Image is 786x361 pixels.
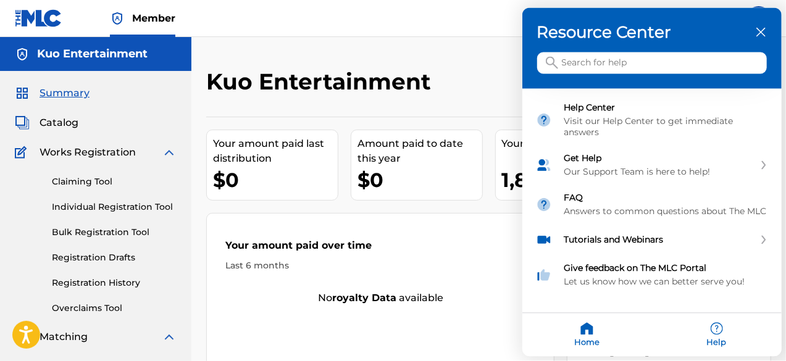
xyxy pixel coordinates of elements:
div: Help [652,313,782,357]
img: module icon [536,112,552,128]
div: FAQ [564,193,768,204]
svg: expand [760,161,767,170]
div: Resource center home modules [522,89,782,295]
div: Answers to common questions about The MLC [564,206,768,217]
div: Get Help [522,146,782,185]
div: Tutorials and Webinars [564,234,755,246]
div: Tutorials and Webinars [522,225,782,255]
div: Give feedback on The MLC Portal [564,263,768,274]
div: entering resource center home [522,89,782,295]
div: Give feedback on The MLC Portal [522,255,782,295]
img: module icon [536,267,552,283]
div: close resource center [755,27,767,38]
svg: icon [546,57,558,69]
div: Get Help [564,153,755,164]
img: module icon [536,197,552,213]
img: module icon [536,157,552,173]
h3: Resource Center [537,23,767,43]
div: Help Center [564,102,768,114]
svg: expand [760,236,767,244]
div: Help Center [522,95,782,146]
div: Visit our Help Center to get immediate answers [564,116,768,138]
input: Search for help [537,52,767,74]
div: FAQ [522,185,782,225]
div: Home [522,313,652,357]
img: module icon [536,232,552,248]
div: Our Support Team is here to help! [564,167,755,178]
div: Let us know how we can better serve you! [564,276,768,288]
